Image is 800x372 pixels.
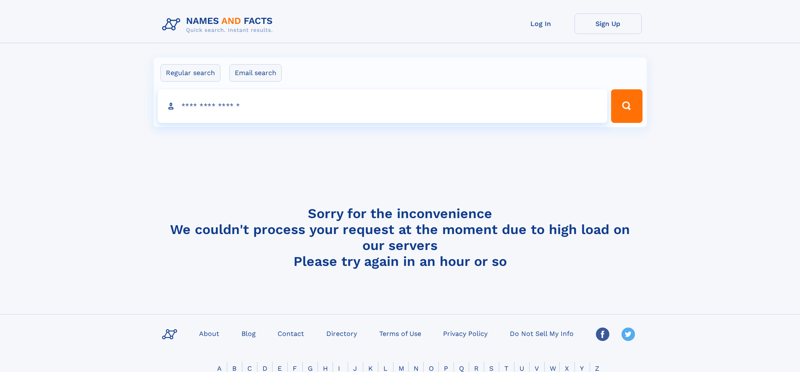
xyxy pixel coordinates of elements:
a: Blog [238,327,259,339]
a: Terms of Use [376,327,425,339]
img: Twitter [622,328,635,341]
h4: Sorry for the inconvenience We couldn't process your request at the moment due to high load on ou... [159,206,642,269]
a: Sign Up [574,13,642,34]
a: Log In [507,13,574,34]
input: search input [158,89,608,123]
a: Contact [274,327,307,339]
a: Do Not Sell My Info [506,327,577,339]
label: Email search [229,64,282,82]
a: Privacy Policy [440,327,491,339]
img: Logo Names and Facts [159,13,280,36]
img: Facebook [596,328,609,341]
label: Regular search [160,64,220,82]
a: Directory [323,327,360,339]
button: Search Button [611,89,642,123]
a: About [196,327,223,339]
